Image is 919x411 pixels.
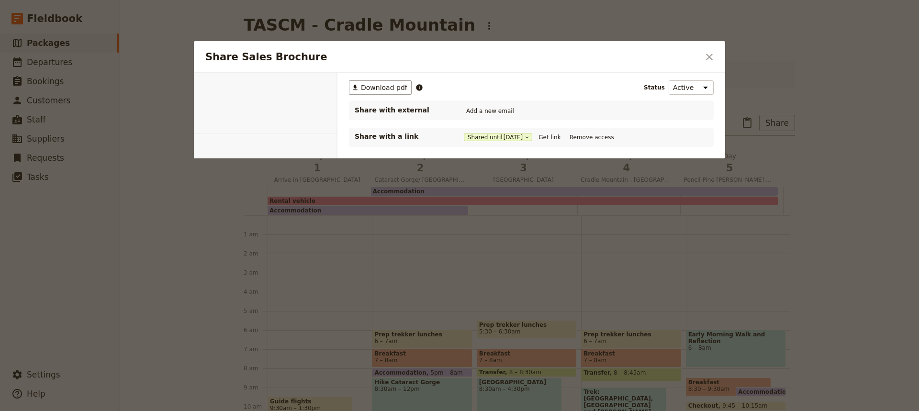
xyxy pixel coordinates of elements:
button: ​Download pdf [349,80,412,95]
select: Status [669,80,714,95]
button: Add a new email [464,106,516,116]
h2: Share Sales Brochure [205,50,699,64]
span: Share with external [355,105,450,115]
button: Close dialog [701,49,717,65]
button: Shared until[DATE] [464,133,532,141]
span: Download pdf [361,83,407,92]
button: Get link [536,132,563,143]
span: [DATE] [504,133,523,141]
button: Remove access [567,132,616,143]
span: Status [644,84,665,91]
p: Share with a link [355,132,450,141]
